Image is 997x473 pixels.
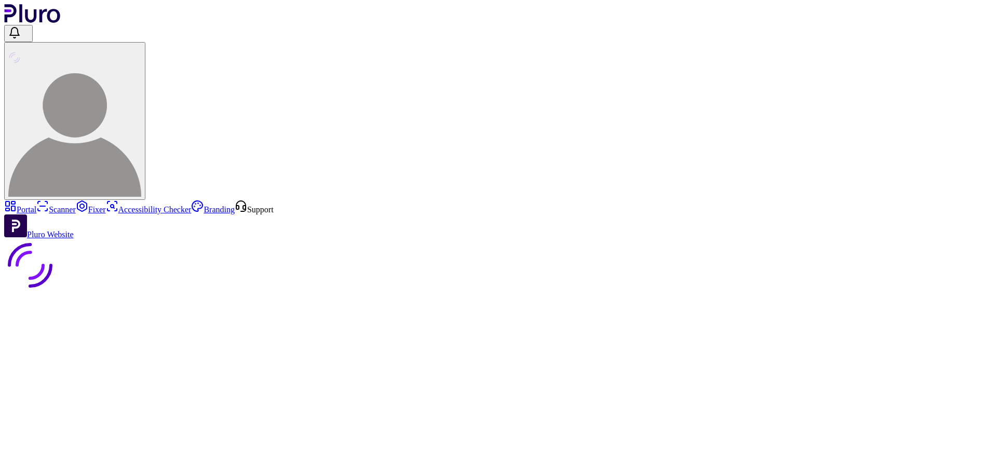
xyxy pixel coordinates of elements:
[4,230,74,239] a: Open Pluro Website
[8,64,141,197] img: gila c
[4,200,993,239] aside: Sidebar menu
[191,205,235,214] a: Branding
[36,205,76,214] a: Scanner
[106,205,192,214] a: Accessibility Checker
[4,25,33,42] button: Open notifications, you have 128 new notifications
[76,205,106,214] a: Fixer
[235,205,274,214] a: Open Support screen
[4,205,36,214] a: Portal
[4,42,145,200] button: gila c
[4,16,61,24] a: Logo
